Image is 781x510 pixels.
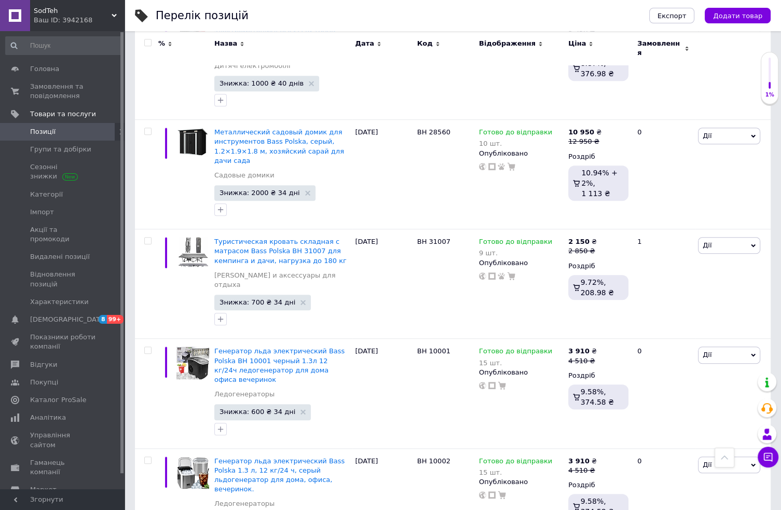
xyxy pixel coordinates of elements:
button: Експорт [649,8,695,23]
span: Товари та послуги [30,109,96,119]
span: 10.94% + 2%, [581,169,618,187]
img: Металлический садовый домик для инструментов Bass Polska, серый, 1.2×1.9×1.8 м, хозяйский сарай д... [176,128,209,156]
a: Ледогенераторы [214,390,275,399]
span: Аналітика [30,413,66,422]
span: 8 [99,315,107,324]
span: % [158,39,165,48]
a: Генератор льда электрический Bass Polska BH 10001 черный 1.3л 12 кг/24ч ледогенератор для дома оф... [214,347,345,383]
b: 2 150 [568,238,590,245]
div: Роздріб [568,261,628,271]
button: Чат з покупцем [758,447,778,467]
span: Знижка: 600 ₴ 34 дні [220,408,295,415]
input: Пошук [5,36,122,55]
span: Готово до відправки [479,457,552,468]
a: Туристическая кровать складная с матрасом Bass Polska BH 31007 для кемпинга и дачи, нагрузка до 1... [214,238,347,264]
span: Сезонні знижки [30,162,96,181]
div: Опубліковано [479,477,563,487]
span: Видалені позиції [30,252,90,261]
span: Готово до відправки [479,128,552,139]
span: Гаманець компанії [30,458,96,477]
span: Ціна [568,39,586,48]
span: Знижка: 2000 ₴ 34 дні [220,189,300,196]
div: Опубліковано [479,368,563,377]
a: [PERSON_NAME] и аксессуары для отдыха [214,271,350,290]
div: [DATE] [352,339,414,448]
span: Показники роботи компанії [30,333,96,351]
span: Відображення [479,39,536,48]
span: Дії [703,241,711,249]
span: Маркет [30,485,57,494]
span: Додати товар [713,12,762,20]
div: 10 шт. [479,140,552,147]
b: 3 910 [568,457,590,465]
div: 15 шт. [479,359,552,367]
span: 9.72%, 208.98 ₴ [581,278,614,297]
span: Знижка: 700 ₴ 34 дні [220,299,295,306]
div: 12 950 ₴ [568,137,601,146]
div: ₴ [568,237,597,246]
div: 9 шт. [479,249,552,257]
span: [DEMOGRAPHIC_DATA] [30,315,107,324]
b: 3 910 [568,347,590,355]
span: Замовлення [637,39,682,58]
span: Експорт [657,12,687,20]
div: 0 [631,339,695,448]
span: 99+ [107,315,124,324]
div: 2 850 ₴ [568,246,597,256]
span: BH 10001 [417,347,450,355]
span: Дата [355,39,374,48]
button: Додати товар [705,8,771,23]
a: Садовые домики [214,171,275,180]
div: 1 [631,229,695,339]
span: Позиції [30,127,56,136]
div: Опубліковано [479,149,563,158]
span: Готово до відправки [479,238,552,249]
span: Акції та промокоди [30,225,96,244]
span: 1 113 ₴ [581,189,610,198]
div: Роздріб [568,371,628,380]
span: Каталог ProSale [30,395,86,405]
span: BH 10002 [417,457,450,465]
span: BH 31007 [417,238,450,245]
div: ₴ [568,128,601,137]
span: Групи та добірки [30,145,91,154]
div: 15 шт. [479,468,552,476]
span: Знижка: 1000 ₴ 40 днів [220,80,304,87]
span: Відновлення позицій [30,270,96,288]
div: ₴ [568,457,597,466]
div: Роздріб [568,480,628,490]
div: Опубліковано [479,258,563,268]
div: [DATE] [352,120,414,229]
div: 4 510 ₴ [568,466,597,475]
div: [DATE] [352,229,414,339]
div: 1% [761,91,778,99]
span: Назва [214,39,237,48]
a: Генератор льда электрический Bass Polska 1.3 л, 12 кг/24 ч, серый льдогенератор для дома, офиса, ... [214,457,345,493]
img: Генератор льда электрический Bass Polska BH 10001 черный 1.3л 12 кг/24ч ледогенератор для дома оф... [176,347,209,379]
a: Металлический садовый домик для инструментов Bass Polska, серый, 1.2×1.9×1.8 м, хозяйский сарай д... [214,128,344,164]
div: Ваш ID: 3942168 [34,16,125,25]
div: 4 510 ₴ [568,356,597,366]
span: Дії [703,132,711,140]
a: Ледогенераторы [214,499,275,508]
div: Перелік позицій [156,10,249,21]
div: ₴ [568,347,597,356]
span: Відгуки [30,360,57,369]
span: Дії [703,351,711,359]
div: Роздріб [568,152,628,161]
span: Замовлення та повідомлення [30,82,96,101]
span: Готово до відправки [479,347,552,358]
img: Туристическая кровать складная с матрасом Bass Polska BH 31007 для кемпинга и дачи, нагрузка до 1... [176,237,209,267]
img: Генератор льда электрический Bass Polska 1.3 л, 12 кг/24 ч, серый льдогенератор для дома, офиса, ... [176,457,209,489]
span: Характеристики [30,297,89,307]
span: Управління сайтом [30,431,96,449]
span: SodTeh [34,6,112,16]
span: Головна [30,64,59,74]
span: Імпорт [30,208,54,217]
b: 10 950 [568,128,594,136]
span: Покупці [30,378,58,387]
